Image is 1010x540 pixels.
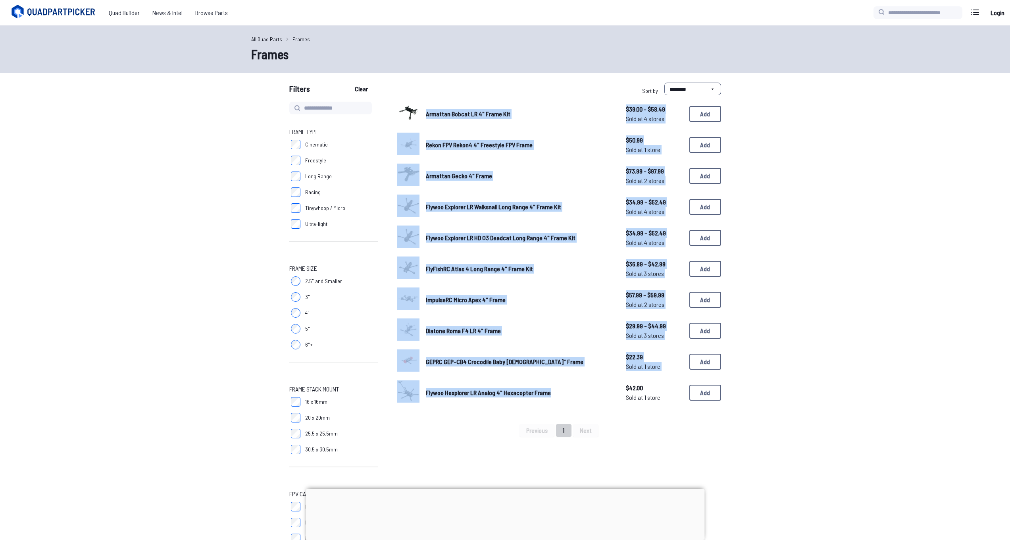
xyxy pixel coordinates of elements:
a: Armattan Bobcat LR 4" Frame Kit [426,109,613,119]
span: Sold at 2 stores [626,176,683,185]
a: Frames [292,35,310,43]
button: Clear [348,83,375,95]
span: 30.5 x 30.5mm [305,445,338,453]
span: 4" [305,309,310,317]
span: Ultra-light [305,220,327,228]
input: 5" [291,324,300,334]
button: Add [689,137,721,153]
span: $73.99 - $97.99 [626,166,683,176]
a: Flywoo Explorer LR HD O3 Deadcat Long Range 4" Frame Kit [426,233,613,243]
input: Nano - 14mm [291,502,300,511]
input: Micro - 19mm [291,518,300,527]
span: ImpulseRC Micro Apex 4" Frame [426,296,506,303]
span: 25.5 x 25.5mm [305,430,338,438]
span: Sold at 4 stores [626,238,683,247]
span: Tinywhoop / Micro [305,204,345,212]
button: Add [689,354,721,370]
input: 30.5 x 30.5mm [291,445,300,454]
button: Add [689,261,721,277]
a: Login [988,5,1007,21]
a: All Quad Parts [251,35,282,43]
a: News & Intel [146,5,189,21]
input: 6"+ [291,340,300,349]
button: Add [689,385,721,401]
span: $50.99 [626,135,683,145]
span: Sold at 4 stores [626,207,683,216]
span: $29.99 - $44.99 [626,321,683,331]
input: Tinywhoop / Micro [291,203,300,213]
button: Add [689,323,721,339]
a: Browse Parts [189,5,234,21]
span: Flywoo Hexplorer LR Analog 4" Hexacopter Frame [426,389,551,396]
a: image [397,349,419,374]
span: Sold at 4 stores [626,114,683,123]
img: image [397,380,419,403]
span: $34.99 - $52.49 [626,197,683,207]
img: image [397,287,419,310]
span: $42.00 [626,383,683,393]
input: Racing [291,187,300,197]
a: image [397,287,419,312]
a: Rekon FPV Rekon4 4" Freestyle FPV Frame [426,140,613,150]
span: 2.5" and Smaller [305,277,342,285]
img: image [397,195,419,217]
a: Flywoo Explorer LR Walksnail Long Range 4" Frame Kit [426,202,613,212]
img: image [397,226,419,248]
img: image [397,102,419,124]
button: Add [689,292,721,308]
span: FPV Camera Mount [289,489,337,499]
a: image [397,226,419,250]
input: 20 x 20mm [291,413,300,422]
span: GEPRC GEP-CB4 Crocodile Baby [DEMOGRAPHIC_DATA]" Frame [426,358,583,365]
button: Add [689,199,721,215]
a: Armattan Gecko 4" Frame [426,171,613,181]
span: $57.99 - $59.99 [626,290,683,300]
a: Diatone Roma F4 LR 4" Frame [426,326,613,336]
span: 20 x 20mm [305,414,330,422]
span: 6"+ [305,341,313,349]
a: FlyFishRC Atlas 4 Long Range 4" Frame Kit [426,264,613,274]
a: Flywoo Hexplorer LR Analog 4" Hexacopter Frame [426,388,613,397]
span: Freestyle [305,156,326,164]
a: image [397,318,419,343]
span: Diatone Roma F4 LR 4" Frame [426,327,501,334]
input: 16 x 16mm [291,397,300,407]
img: image [397,318,419,341]
a: image [397,164,419,188]
button: 1 [556,424,571,437]
span: Racing [305,188,321,196]
span: Armattan Gecko 4" Frame [426,172,492,179]
img: image [397,133,419,155]
select: Sort by [664,83,721,95]
span: Flywoo Explorer LR Walksnail Long Range 4" Frame Kit [426,203,561,210]
span: Micro - 19mm [305,519,335,526]
span: Sort by [642,87,658,94]
input: 25.5 x 25.5mm [291,429,300,438]
span: Armattan Bobcat LR 4" Frame Kit [426,110,510,118]
span: Cinematic [305,141,328,148]
img: image [397,256,419,279]
span: $22.39 [626,352,683,362]
img: image [397,164,419,186]
a: GEPRC GEP-CB4 Crocodile Baby [DEMOGRAPHIC_DATA]" Frame [426,357,613,366]
span: 3" [305,293,310,301]
a: image [397,102,419,126]
button: Add [689,168,721,184]
span: Sold at 1 store [626,393,683,402]
span: Sold at 2 stores [626,300,683,309]
span: 5" [305,325,310,333]
img: image [397,349,419,372]
a: image [397,133,419,157]
span: Flywoo Explorer LR HD O3 Deadcat Long Range 4" Frame Kit [426,234,575,241]
input: 3" [291,292,300,302]
a: image [397,195,419,219]
span: 16 x 16mm [305,398,327,406]
span: Sold at 3 stores [626,269,683,278]
span: Sold at 1 store [626,362,683,371]
span: Sold at 1 store [626,145,683,154]
input: 2.5" and Smaller [291,276,300,286]
span: Frame Size [289,264,317,273]
span: $34.99 - $52.49 [626,228,683,238]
